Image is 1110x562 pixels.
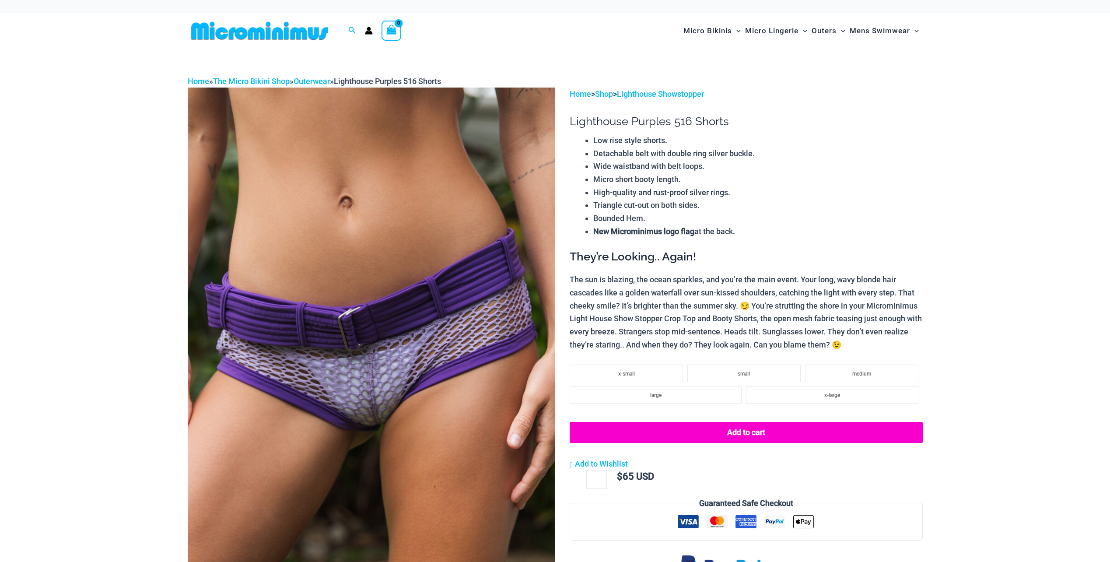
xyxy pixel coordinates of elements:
[812,20,837,42] span: Outers
[593,147,922,160] li: Detachable belt with double ring silver buckle.
[910,20,919,42] span: Menu Toggle
[188,77,209,86] a: Home
[798,20,807,42] span: Menu Toggle
[650,392,662,398] span: large
[593,160,922,173] li: Wide waistband with belt loops.
[570,88,922,101] p: > >
[593,199,922,212] li: Triangle cut-out on both sides.
[595,89,613,98] a: Shop
[570,273,922,351] p: The sun is blazing, the ocean sparkles, and you’re the main event. Your long, wavy blonde hair ca...
[593,227,694,236] strong: New Microminimus logo flag
[570,386,742,404] li: large
[348,25,356,36] a: Search icon link
[805,365,918,382] li: medium
[188,21,332,41] img: MM SHOP LOGO FLAT
[680,16,923,46] nav: Site Navigation
[334,77,441,86] span: Lighthouse Purples 516 Shorts
[687,365,801,382] li: small
[696,497,797,510] legend: Guaranteed Safe Checkout
[681,18,743,44] a: Micro BikinisMenu ToggleMenu Toggle
[850,20,910,42] span: Mens Swimwear
[593,225,922,238] li: at the back.
[213,77,290,86] a: The Micro Bikini Shop
[809,18,847,44] a: OutersMenu ToggleMenu Toggle
[617,471,654,482] bdi: 65 USD
[570,422,922,443] button: Add to cart
[575,459,628,468] span: Add to Wishlist
[847,18,921,44] a: Mens SwimwearMenu ToggleMenu Toggle
[586,470,607,488] input: Product quantity
[683,20,732,42] span: Micro Bikinis
[617,471,623,482] span: $
[570,457,628,471] a: Add to Wishlist
[746,386,918,404] li: x-large
[593,134,922,147] li: Low rise style shorts.
[570,249,922,264] h3: They’re Looking.. Again!
[743,18,809,44] a: Micro LingerieMenu ToggleMenu Toggle
[365,27,373,35] a: Account icon link
[837,20,845,42] span: Menu Toggle
[570,89,591,98] a: Home
[570,115,922,128] h1: Lighthouse Purples 516 Shorts
[593,212,922,225] li: Bounded Hem.
[593,173,922,186] li: Micro short booty length.
[570,365,683,382] li: x-small
[732,20,741,42] span: Menu Toggle
[852,371,871,377] span: medium
[738,371,750,377] span: small
[593,186,922,199] li: High-quality and rust-proof silver rings.
[294,77,330,86] a: Outerwear
[617,89,704,98] a: Lighthouse Showstopper
[824,392,840,398] span: x-large
[745,20,798,42] span: Micro Lingerie
[618,371,635,377] span: x-small
[188,77,441,86] span: » » »
[382,21,402,41] a: View Shopping Cart, empty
